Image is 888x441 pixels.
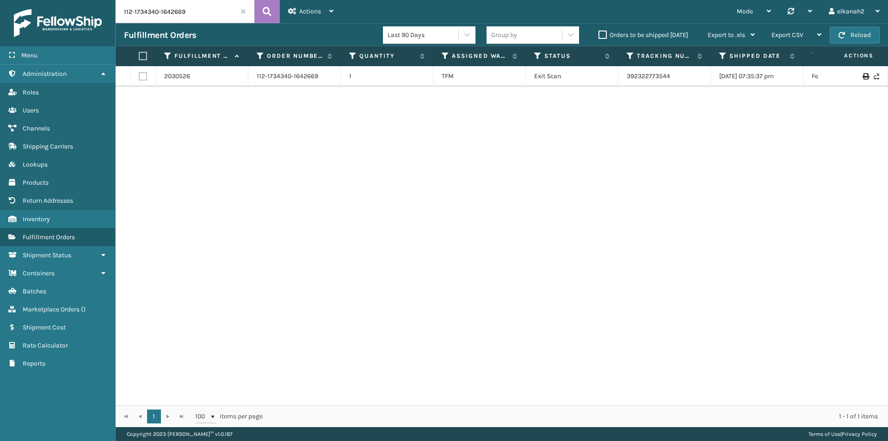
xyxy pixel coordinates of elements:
[627,72,670,80] a: 392322773544
[21,51,37,59] span: Menu
[815,48,879,63] span: Actions
[23,323,66,331] span: Shipment Cost
[14,9,102,37] img: logo
[23,342,68,349] span: Rate Calculator
[23,197,73,205] span: Return Addresses
[23,161,48,168] span: Lookups
[729,52,785,60] label: Shipped Date
[737,7,753,15] span: Mode
[174,52,230,60] label: Fulfillment Order Id
[708,31,745,39] span: Export to .xls
[23,305,80,313] span: Marketplace Orders
[433,66,526,87] td: TFM
[195,410,263,423] span: items per page
[267,52,323,60] label: Order Number
[808,431,840,437] a: Terms of Use
[23,143,73,150] span: Shipping Carriers
[341,66,433,87] td: 1
[771,31,803,39] span: Export CSV
[23,179,49,186] span: Products
[23,233,75,241] span: Fulfillment Orders
[526,66,618,87] td: Exit Scan
[257,72,318,81] a: 112-1734340-1642669
[23,70,67,78] span: Administration
[830,27,880,43] button: Reload
[23,88,39,96] span: Roles
[711,66,803,87] td: [DATE] 07:35:37 pm
[124,30,196,41] h3: Fulfillment Orders
[359,52,415,60] label: Quantity
[164,72,190,81] a: 2030526
[637,52,693,60] label: Tracking Number
[276,412,878,421] div: 1 - 1 of 1 items
[23,124,50,132] span: Channels
[23,269,55,277] span: Containers
[863,73,868,80] i: Print Label
[299,7,321,15] span: Actions
[23,360,45,367] span: Reports
[23,287,46,295] span: Batches
[81,305,86,313] span: ( )
[147,410,161,423] a: 1
[23,251,71,259] span: Shipment Status
[23,106,39,114] span: Users
[23,215,50,223] span: Inventory
[842,431,877,437] a: Privacy Policy
[874,73,879,80] i: Never Shipped
[544,52,600,60] label: Status
[195,412,209,421] span: 100
[388,30,459,40] div: Last 90 Days
[598,31,688,39] label: Orders to be shipped [DATE]
[127,427,233,441] p: Copyright 2023 [PERSON_NAME]™ v 1.0.187
[808,427,877,441] div: |
[452,52,508,60] label: Assigned Warehouse
[491,30,517,40] div: Group by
